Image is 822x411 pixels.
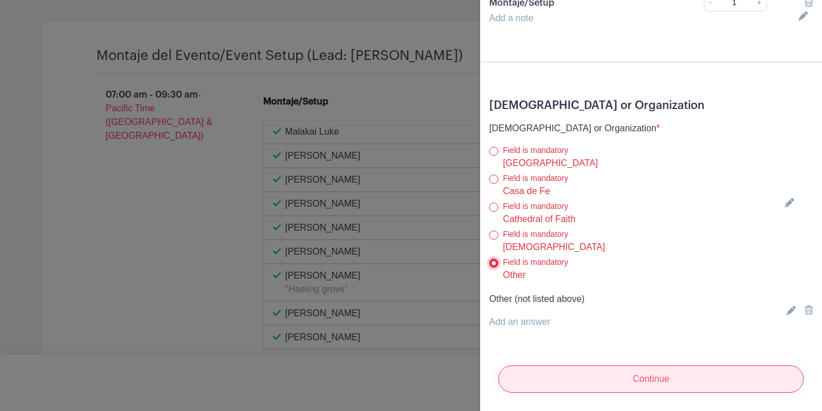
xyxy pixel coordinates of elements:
[489,292,585,306] p: Other (not listed above)
[489,317,550,327] a: Add an answer
[503,256,660,268] div: Field is mandatory
[489,122,660,135] p: [DEMOGRAPHIC_DATA] or Organization
[498,365,804,393] input: Continue
[503,184,550,198] label: Casa de Fe
[503,144,660,156] div: Field is mandatory
[489,99,813,112] h5: [DEMOGRAPHIC_DATA] or Organization
[503,268,526,282] label: Other
[503,200,660,212] div: Field is mandatory
[503,212,575,226] label: Cathedral of Faith
[489,13,533,23] a: Add a note
[503,240,605,254] label: [DEMOGRAPHIC_DATA]
[503,172,660,184] div: Field is mandatory
[503,156,598,170] label: [GEOGRAPHIC_DATA]
[503,228,660,240] div: Field is mandatory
